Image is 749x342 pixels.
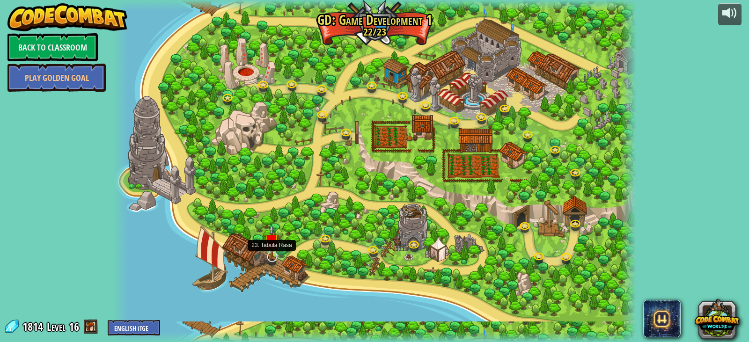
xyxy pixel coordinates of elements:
span: Level [47,319,66,335]
button: Adjust volume [718,3,742,25]
a: Back to Classroom [7,33,98,61]
span: 1814 [22,319,46,334]
img: level-banner-unstarted.png [264,224,279,258]
img: CodeCombat - Learn how to code by playing a game [7,3,127,31]
span: 16 [69,319,79,334]
a: Play Golden Goal [7,64,106,92]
